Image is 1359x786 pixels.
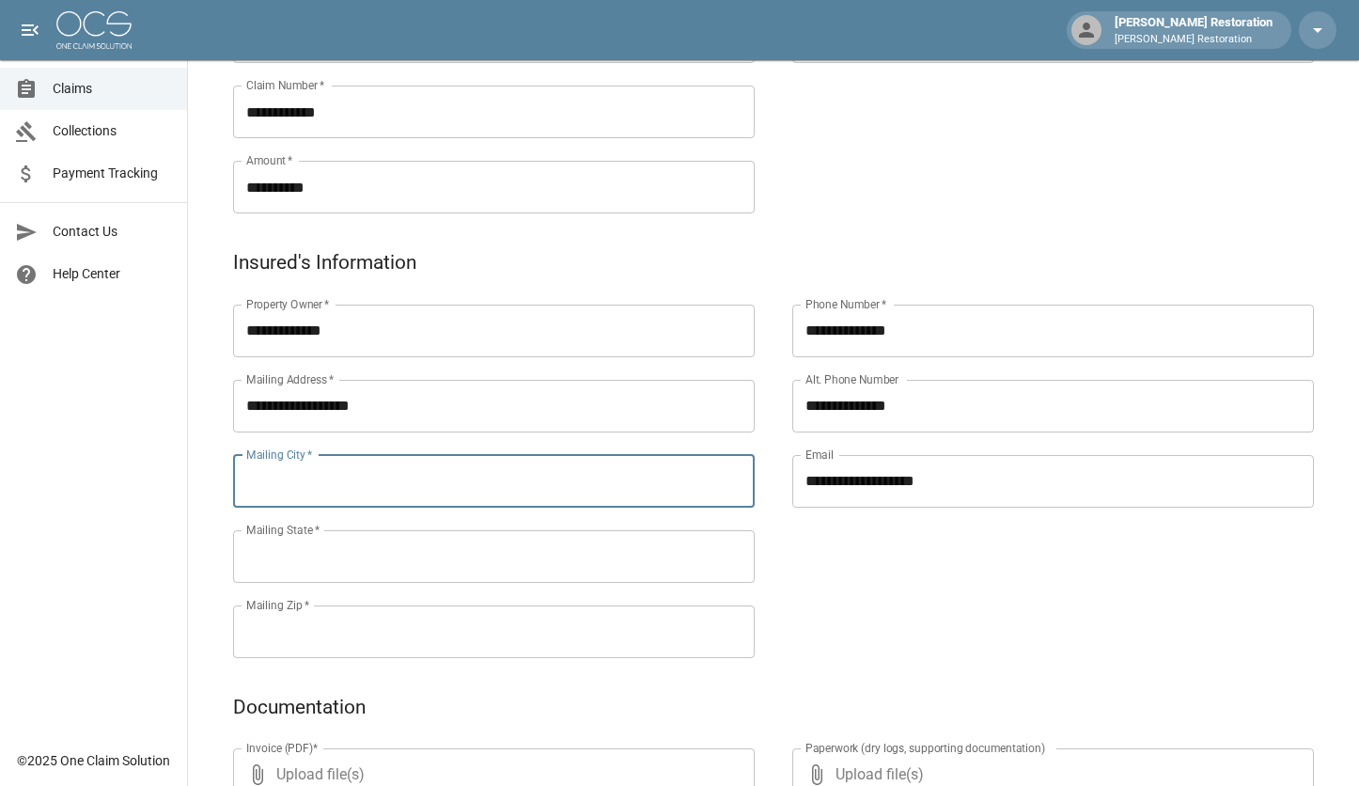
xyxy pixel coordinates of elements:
[246,77,324,93] label: Claim Number
[246,522,320,538] label: Mailing State
[805,371,898,387] label: Alt. Phone Number
[246,296,330,312] label: Property Owner
[56,11,132,49] img: ocs-logo-white-transparent.png
[53,164,172,183] span: Payment Tracking
[805,447,834,463] label: Email
[53,121,172,141] span: Collections
[805,740,1045,756] label: Paperwork (dry logs, supporting documentation)
[246,447,313,463] label: Mailing City
[1115,32,1273,48] p: [PERSON_NAME] Restoration
[1107,13,1280,47] div: [PERSON_NAME] Restoration
[246,597,310,613] label: Mailing Zip
[246,740,319,756] label: Invoice (PDF)*
[53,79,172,99] span: Claims
[11,11,49,49] button: open drawer
[53,264,172,284] span: Help Center
[246,152,293,168] label: Amount
[53,222,172,242] span: Contact Us
[805,296,886,312] label: Phone Number
[17,751,170,770] div: © 2025 One Claim Solution
[246,371,334,387] label: Mailing Address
